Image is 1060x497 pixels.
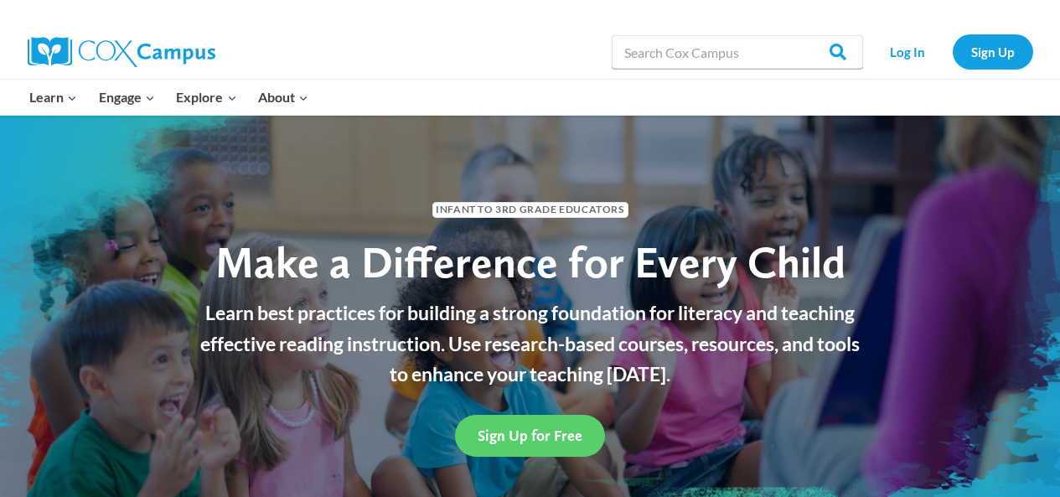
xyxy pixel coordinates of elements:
[28,37,215,67] img: Cox Campus
[258,86,308,108] span: About
[612,35,863,69] input: Search Cox Campus
[953,34,1033,69] a: Sign Up
[19,80,319,115] nav: Primary Navigation
[871,34,944,69] a: Log In
[176,86,236,108] span: Explore
[432,202,628,218] span: Infant to 3rd Grade Educators
[478,427,582,444] span: Sign Up for Free
[455,415,605,456] a: Sign Up for Free
[215,236,845,288] span: Make a Difference for Every Child
[191,298,870,390] p: Learn best practices for building a strong foundation for literacy and teaching effective reading...
[99,86,155,108] span: Engage
[871,34,1033,69] nav: Secondary Navigation
[29,86,77,108] span: Learn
